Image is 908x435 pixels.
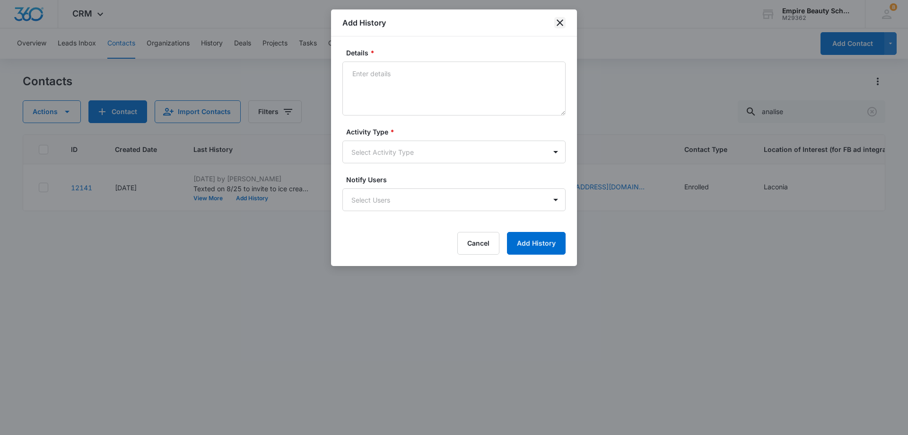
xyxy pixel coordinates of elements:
button: close [554,17,566,28]
h1: Add History [342,17,386,28]
label: Details [346,48,569,58]
button: Cancel [457,232,499,255]
label: Activity Type [346,127,569,137]
button: Add History [507,232,566,255]
label: Notify Users [346,175,569,185]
